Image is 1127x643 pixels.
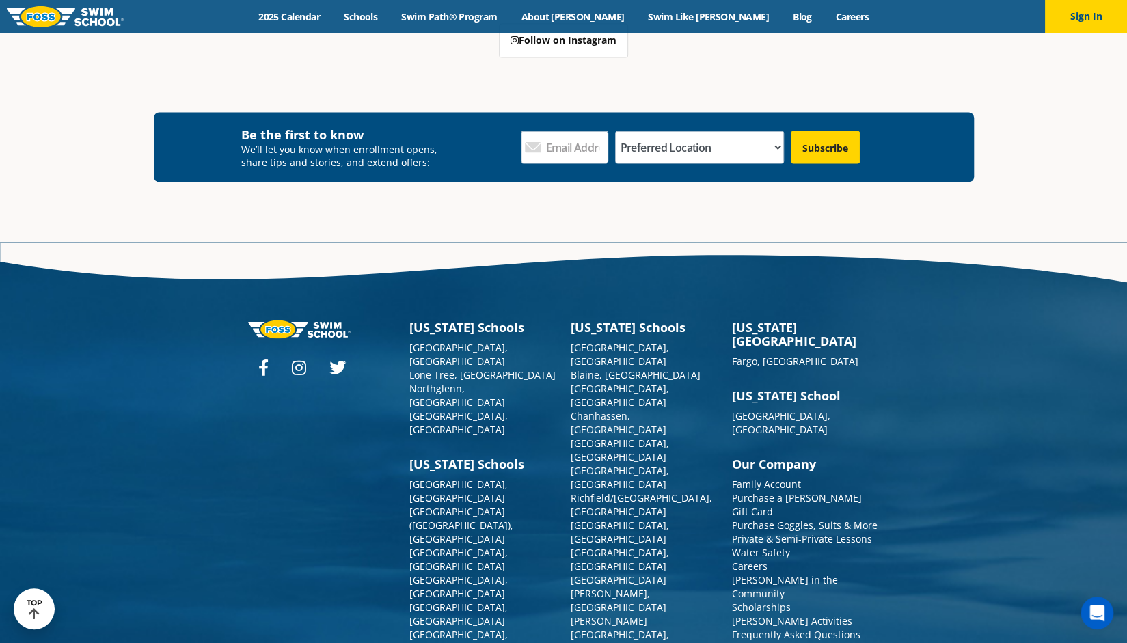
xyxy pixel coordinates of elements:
a: [GEOGRAPHIC_DATA], [GEOGRAPHIC_DATA] [732,409,830,435]
a: Careers [732,559,768,572]
h3: Our Company [732,456,880,470]
a: About [PERSON_NAME] [509,10,636,23]
a: Chanhassen, [GEOGRAPHIC_DATA] [571,409,666,435]
a: [GEOGRAPHIC_DATA] ([GEOGRAPHIC_DATA]), [GEOGRAPHIC_DATA] [409,504,513,545]
a: Lone Tree, [GEOGRAPHIC_DATA] [409,368,556,381]
h3: [US_STATE] Schools [571,320,718,333]
a: Family Account [732,477,801,490]
a: [GEOGRAPHIC_DATA], [GEOGRAPHIC_DATA] [409,600,508,627]
a: Careers [824,10,880,23]
h4: Be the first to know [241,126,447,142]
h3: [US_STATE][GEOGRAPHIC_DATA] [732,320,880,347]
div: TOP [27,599,42,620]
a: [GEOGRAPHIC_DATA], [GEOGRAPHIC_DATA] [409,573,508,599]
a: [GEOGRAPHIC_DATA][PERSON_NAME], [GEOGRAPHIC_DATA] [571,573,666,613]
a: Blaine, [GEOGRAPHIC_DATA] [571,368,701,381]
a: [GEOGRAPHIC_DATA], [GEOGRAPHIC_DATA] [571,436,669,463]
input: Subscribe [791,131,860,163]
a: Blog [780,10,824,23]
a: [PERSON_NAME] in the Community [732,573,838,599]
a: [GEOGRAPHIC_DATA], [GEOGRAPHIC_DATA] [571,381,669,408]
a: Richfield/[GEOGRAPHIC_DATA], [GEOGRAPHIC_DATA] [571,491,712,517]
h3: [US_STATE] Schools [409,320,557,333]
img: FOSS Swim School Logo [7,6,124,27]
a: [GEOGRAPHIC_DATA], [GEOGRAPHIC_DATA] [571,463,669,490]
a: [PERSON_NAME] Activities [732,614,852,627]
a: Northglenn, [GEOGRAPHIC_DATA] [409,381,505,408]
iframe: Intercom live chat [1081,597,1113,629]
input: Email Address [521,131,608,163]
a: [GEOGRAPHIC_DATA], [GEOGRAPHIC_DATA] [571,518,669,545]
a: Frequently Asked Questions [732,627,860,640]
a: [GEOGRAPHIC_DATA], [GEOGRAPHIC_DATA] [409,477,508,504]
a: [GEOGRAPHIC_DATA], [GEOGRAPHIC_DATA] [571,340,669,367]
a: Purchase a [PERSON_NAME] Gift Card [732,491,862,517]
a: Fargo, [GEOGRAPHIC_DATA] [732,354,858,367]
a: Swim Like [PERSON_NAME] [636,10,781,23]
a: Swim Path® Program [390,10,509,23]
a: Scholarships [732,600,791,613]
a: Water Safety [732,545,790,558]
a: [GEOGRAPHIC_DATA], [GEOGRAPHIC_DATA] [409,409,508,435]
a: [GEOGRAPHIC_DATA], [GEOGRAPHIC_DATA] [409,340,508,367]
p: We’ll let you know when enrollment opens, share tips and stories, and extend offers: [241,142,447,168]
a: 2025 Calendar [247,10,332,23]
a: Purchase Goggles, Suits & More [732,518,878,531]
a: Private & Semi-Private Lessons [732,532,872,545]
h3: [US_STATE] School [732,388,880,402]
a: [GEOGRAPHIC_DATA], [GEOGRAPHIC_DATA] [571,545,669,572]
a: Follow on Instagram [499,23,628,57]
a: [GEOGRAPHIC_DATA], [GEOGRAPHIC_DATA] [409,545,508,572]
h3: [US_STATE] Schools [409,456,557,470]
img: Foss-logo-horizontal-white.svg [248,320,351,338]
a: Schools [332,10,390,23]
